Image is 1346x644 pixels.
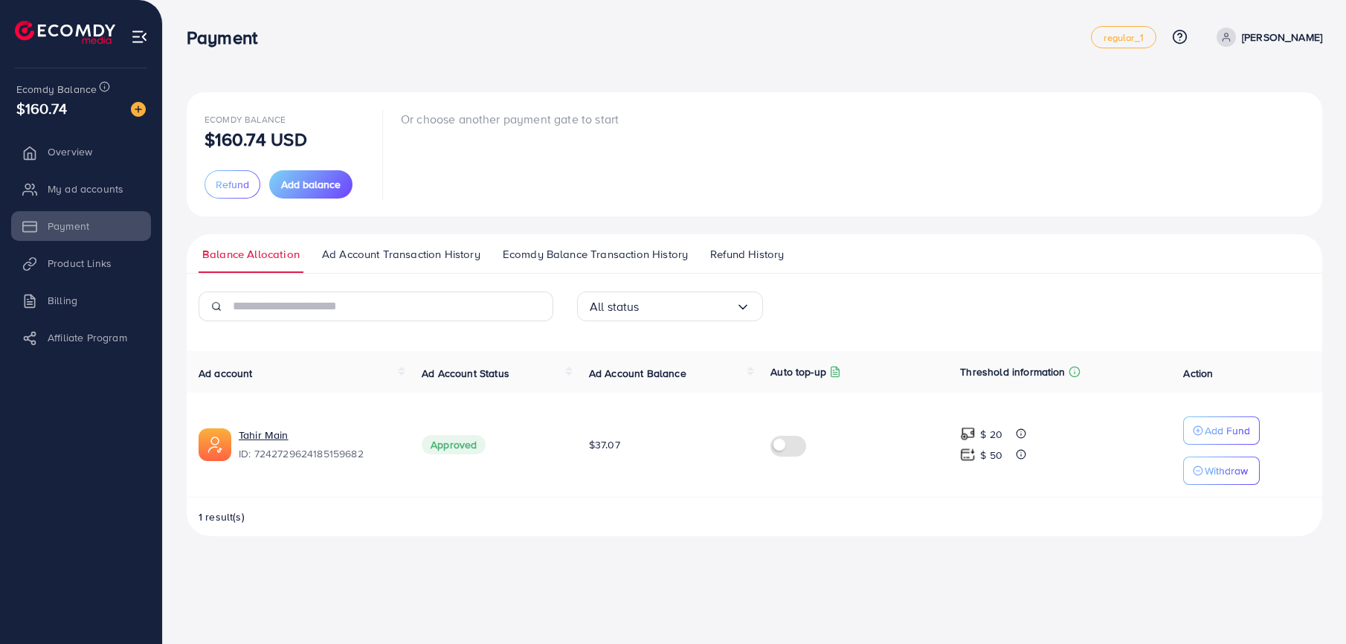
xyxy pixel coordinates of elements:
[281,177,341,192] span: Add balance
[960,363,1065,381] p: Threshold information
[205,130,307,148] p: $160.74 USD
[640,295,735,318] input: Search for option
[202,246,300,263] span: Balance Allocation
[239,428,398,462] div: <span class='underline'>Tahir Main</span></br>7242729624185159682
[15,21,115,44] img: logo
[589,366,686,381] span: Ad Account Balance
[16,97,67,119] span: $160.74
[770,363,826,381] p: Auto top-up
[269,170,352,199] button: Add balance
[422,366,509,381] span: Ad Account Status
[1183,457,1260,485] button: Withdraw
[589,437,620,452] span: $37.07
[205,113,286,126] span: Ecomdy Balance
[710,246,784,263] span: Refund History
[1183,366,1213,381] span: Action
[199,509,245,524] span: 1 result(s)
[322,246,480,263] span: Ad Account Transaction History
[131,102,146,117] img: image
[960,447,976,463] img: top-up amount
[199,366,253,381] span: Ad account
[980,425,1002,443] p: $ 20
[1183,416,1260,445] button: Add Fund
[1205,422,1250,439] p: Add Fund
[216,177,249,192] span: Refund
[205,170,260,199] button: Refund
[422,435,486,454] span: Approved
[239,428,398,442] a: Tahir Main
[980,446,1002,464] p: $ 50
[187,27,269,48] h3: Payment
[577,292,763,321] div: Search for option
[401,110,619,128] p: Or choose another payment gate to start
[1091,26,1156,48] a: regular_1
[1104,33,1143,42] span: regular_1
[1242,28,1322,46] p: [PERSON_NAME]
[16,82,97,97] span: Ecomdy Balance
[131,28,148,45] img: menu
[239,446,398,461] span: ID: 7242729624185159682
[503,246,688,263] span: Ecomdy Balance Transaction History
[960,426,976,442] img: top-up amount
[1205,462,1248,480] p: Withdraw
[1211,28,1322,47] a: [PERSON_NAME]
[590,295,640,318] span: All status
[199,428,231,461] img: ic-ads-acc.e4c84228.svg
